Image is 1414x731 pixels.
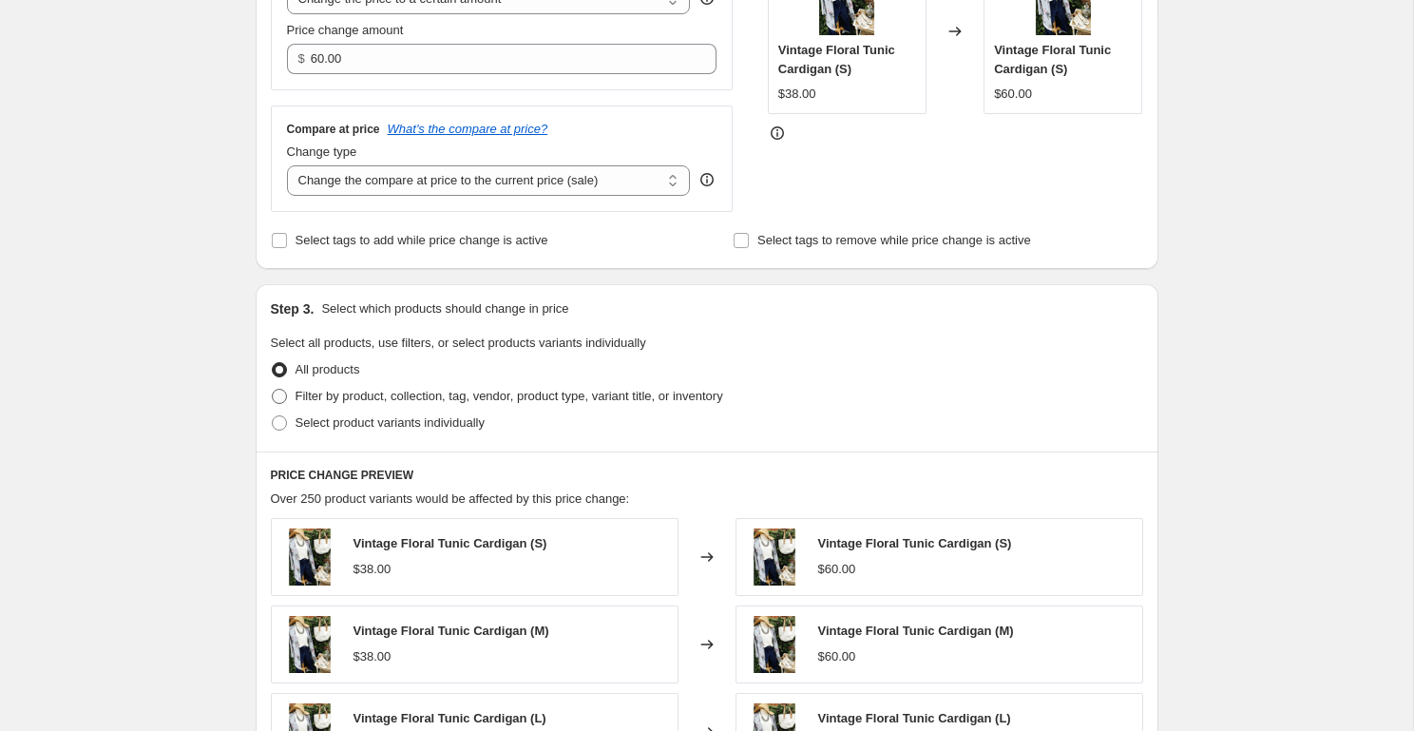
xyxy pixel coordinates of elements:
[353,647,392,666] div: $38.00
[271,336,646,350] span: Select all products, use filters, or select products variants individually
[311,44,688,74] input: 80.00
[281,616,338,673] img: Screen-Shot-2019-08-15-at-1.43.26-PM-317141_80x.png
[994,43,1111,76] span: Vintage Floral Tunic Cardigan (S)
[296,362,360,376] span: All products
[388,122,548,136] button: What's the compare at price?
[296,415,485,430] span: Select product variants individually
[271,468,1143,483] h6: PRICE CHANGE PREVIEW
[298,51,305,66] span: $
[287,23,404,37] span: Price change amount
[296,233,548,247] span: Select tags to add while price change is active
[287,144,357,159] span: Change type
[353,560,392,579] div: $38.00
[746,616,803,673] img: Screen-Shot-2019-08-15-at-1.43.26-PM-317141_80x.png
[778,85,816,104] div: $38.00
[697,170,717,189] div: help
[757,233,1031,247] span: Select tags to remove while price change is active
[321,299,568,318] p: Select which products should change in price
[818,624,1014,638] span: Vintage Floral Tunic Cardigan (M)
[818,536,1012,550] span: Vintage Floral Tunic Cardigan (S)
[818,711,1011,725] span: Vintage Floral Tunic Cardigan (L)
[818,560,856,579] div: $60.00
[818,647,856,666] div: $60.00
[287,122,380,137] h3: Compare at price
[271,299,315,318] h2: Step 3.
[353,536,547,550] span: Vintage Floral Tunic Cardigan (S)
[994,85,1032,104] div: $60.00
[271,491,630,506] span: Over 250 product variants would be affected by this price change:
[353,711,546,725] span: Vintage Floral Tunic Cardigan (L)
[353,624,549,638] span: Vintage Floral Tunic Cardigan (M)
[281,529,338,586] img: Screen-Shot-2019-08-15-at-1.43.26-PM-317141_80x.png
[746,529,803,586] img: Screen-Shot-2019-08-15-at-1.43.26-PM-317141_80x.png
[296,389,723,403] span: Filter by product, collection, tag, vendor, product type, variant title, or inventory
[778,43,895,76] span: Vintage Floral Tunic Cardigan (S)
